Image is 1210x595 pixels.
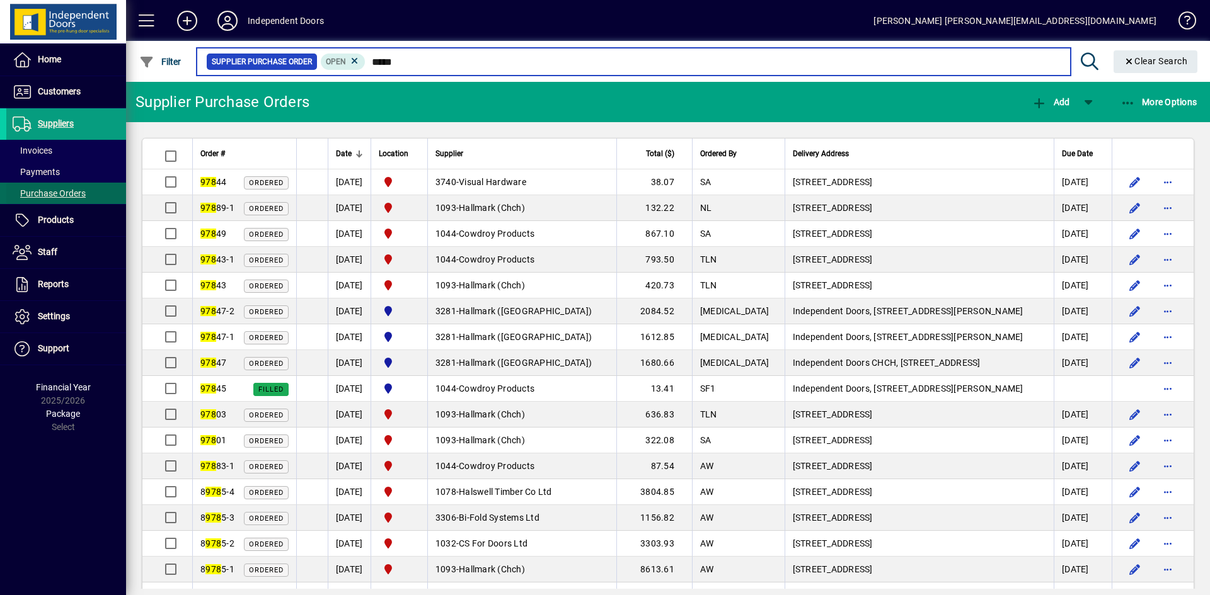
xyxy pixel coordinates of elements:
td: [DATE] [1054,247,1112,273]
span: [MEDICAL_DATA] [700,306,769,316]
span: Christchurch [379,562,420,577]
span: SA [700,177,712,187]
button: More options [1158,378,1178,399]
td: [STREET_ADDRESS] [785,273,1054,298]
button: More options [1158,507,1178,528]
span: Ordered [249,411,284,419]
span: Ordered [249,463,284,471]
span: Staff [38,247,57,257]
span: 03 [200,409,226,419]
div: Location [379,147,420,161]
span: 1044 [435,461,456,471]
span: Hallmark ([GEOGRAPHIC_DATA]) [459,332,592,342]
span: [MEDICAL_DATA] [700,358,769,368]
span: Delivery Address [793,147,849,161]
div: Due Date [1062,147,1104,161]
span: 44 [200,177,226,187]
span: NL [700,203,712,213]
span: Ordered [249,334,284,342]
span: Ordered [249,230,284,239]
span: Christchurch [379,174,420,190]
span: AW [700,461,714,471]
span: Settings [38,311,70,321]
span: Hallmark (Chch) [459,203,525,213]
div: [PERSON_NAME] [PERSON_NAME][EMAIL_ADDRESS][DOMAIN_NAME] [873,11,1156,31]
em: 978 [200,177,216,187]
button: Edit [1125,482,1145,502]
button: Profile [207,9,248,32]
span: 47 [200,358,226,368]
button: More options [1158,456,1178,476]
a: Home [6,44,126,76]
td: - [427,324,616,350]
span: 43-1 [200,254,234,264]
td: 132.22 [616,195,692,221]
span: Supplier [435,147,463,161]
td: 1612.85 [616,324,692,350]
td: - [427,531,616,557]
button: Add [1028,91,1073,113]
span: TLN [700,409,717,419]
span: Ordered [249,360,284,368]
span: Cowdroy Products [459,254,534,264]
div: Supplier [435,147,609,161]
span: 8 5-3 [200,513,234,523]
span: Cowdroy Products [459,229,534,239]
button: Edit [1125,198,1145,218]
span: 1093 [435,203,456,213]
td: [DATE] [328,221,371,247]
td: 793.50 [616,247,692,273]
span: Cowdroy Products [459,383,534,394]
button: More options [1158,275,1178,295]
button: More options [1158,249,1178,269]
span: SA [700,435,712,445]
div: Independent Doors [248,11,324,31]
button: Edit [1125,456,1145,476]
span: Products [38,215,74,225]
div: Order # [200,147,289,161]
em: 978 [205,564,221,574]
a: Customers [6,76,126,108]
span: Supplier Purchase Order [212,55,312,68]
td: [DATE] [1054,221,1112,247]
td: [DATE] [1054,428,1112,453]
span: 1093 [435,435,456,445]
button: Add [167,9,207,32]
td: - [427,273,616,298]
button: More options [1158,224,1178,244]
td: 636.83 [616,402,692,428]
a: Settings [6,301,126,332]
a: Invoices [6,140,126,161]
em: 978 [200,461,216,471]
em: 978 [205,538,221,548]
span: 3281 [435,358,456,368]
td: [DATE] [328,169,371,195]
span: 1093 [435,564,456,574]
td: Independent Doors CHCH, [STREET_ADDRESS] [785,350,1054,376]
span: Ordered By [700,147,737,161]
td: [DATE] [328,557,371,582]
button: More options [1158,198,1178,218]
td: [DATE] [1054,557,1112,582]
td: [STREET_ADDRESS] [785,169,1054,195]
td: Independent Doors, [STREET_ADDRESS][PERSON_NAME] [785,324,1054,350]
span: 1032 [435,538,456,548]
span: Ordered [249,256,284,264]
span: Ordered [249,489,284,497]
td: [DATE] [328,376,371,402]
a: Reports [6,269,126,300]
em: 978 [200,332,216,342]
span: Open [326,57,346,66]
td: [DATE] [1054,479,1112,505]
span: Hallmark (Chch) [459,280,525,290]
em: 978 [200,254,216,264]
td: [DATE] [1054,531,1112,557]
button: Edit [1125,404,1145,424]
span: 83-1 [200,461,234,471]
button: More options [1158,353,1178,373]
td: 322.08 [616,428,692,453]
button: More options [1158,533,1178,553]
span: Christchurch [379,200,420,215]
td: - [427,376,616,402]
button: Edit [1125,224,1145,244]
